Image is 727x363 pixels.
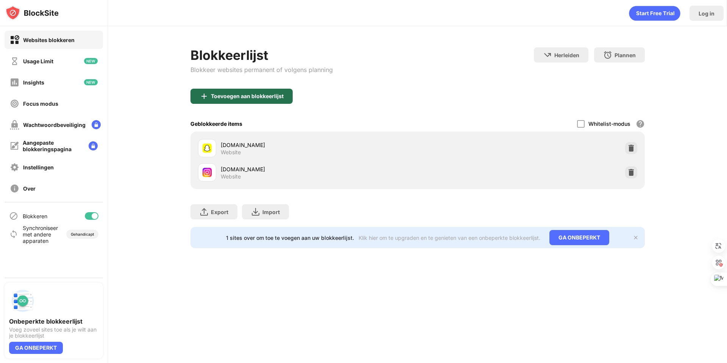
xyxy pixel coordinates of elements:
div: 1 sites over om toe te voegen aan uw blokkeerlijst. [226,235,354,241]
div: Log in [699,10,715,17]
div: Export [211,209,228,215]
div: Klik hier om te upgraden en te genieten van een onbeperkte blokkeerlijst. [359,235,540,241]
img: block-on.svg [10,35,19,45]
div: Plannen [615,52,636,58]
div: Toevoegen aan blokkeerlijst [211,93,284,99]
div: GA ONBEPERKT [549,230,609,245]
div: Onbeperkte blokkeerlijst [9,318,98,325]
img: x-button.svg [633,235,639,241]
img: new-icon.svg [84,79,98,85]
div: [DOMAIN_NAME] [221,141,418,149]
div: Gehandicapt [71,232,94,236]
img: favicons [203,168,212,177]
div: Blokkeer websites permanent of volgens planning [190,66,333,74]
div: Websites blokkeren [23,37,75,43]
div: animation [629,6,680,21]
div: Whitelist-modus [588,120,630,127]
img: insights-off.svg [10,78,19,87]
div: Website [221,149,241,156]
div: Usage Limit [23,58,53,64]
div: Herleiden [554,52,579,58]
img: lock-menu.svg [89,141,98,150]
div: Import [262,209,280,215]
div: Geblokkeerde items [190,120,242,127]
div: Website [221,173,241,180]
div: Insights [23,79,44,86]
img: customize-block-page-off.svg [10,141,19,150]
div: [DOMAIN_NAME] [221,165,418,173]
div: Focus modus [23,100,58,107]
img: about-off.svg [10,184,19,193]
div: Blokkeren [23,213,47,219]
img: logo-blocksite.svg [5,5,59,20]
img: blocking-icon.svg [9,211,18,221]
img: settings-off.svg [10,163,19,172]
div: GA ONBEPERKT [9,342,63,354]
div: Over [23,185,36,192]
img: focus-off.svg [10,99,19,108]
div: Blokkeerlijst [190,47,333,63]
img: sync-icon.svg [9,230,18,239]
img: time-usage-off.svg [10,56,19,66]
div: Aangepaste blokkeringspagina [23,139,83,152]
div: Instellingen [23,164,54,171]
img: favicons [203,144,212,153]
div: Synchroniseer met andere apparaten [23,225,62,244]
img: new-icon.svg [84,58,98,64]
img: lock-menu.svg [92,120,101,129]
img: push-block-list.svg [9,287,36,314]
img: password-protection-off.svg [10,120,19,130]
div: Voeg zoveel sites toe als je wilt aan je blokkeerlijst [9,327,98,339]
div: Wachtwoordbeveiliging [23,122,86,128]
